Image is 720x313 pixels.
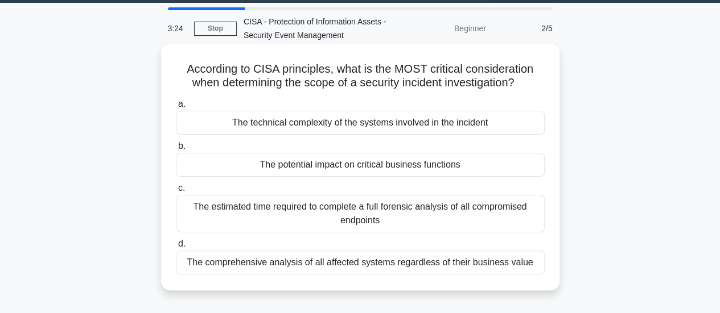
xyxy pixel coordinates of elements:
div: CISA - Protection of Information Assets - Security Event Management [237,10,393,47]
div: The technical complexity of the systems involved in the incident [176,111,545,135]
div: The comprehensive analysis of all affected systems regardless of their business value [176,251,545,274]
span: a. [178,99,186,108]
span: c. [178,183,185,193]
div: 3:24 [161,17,194,40]
span: b. [178,141,186,151]
div: The potential impact on critical business functions [176,153,545,177]
span: d. [178,239,186,248]
a: Stop [194,22,237,36]
h5: According to CISA principles, what is the MOST critical consideration when determining the scope ... [175,62,546,90]
div: The estimated time required to complete a full forensic analysis of all compromised endpoints [176,195,545,232]
div: 2/5 [493,17,559,40]
div: Beginner [393,17,493,40]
